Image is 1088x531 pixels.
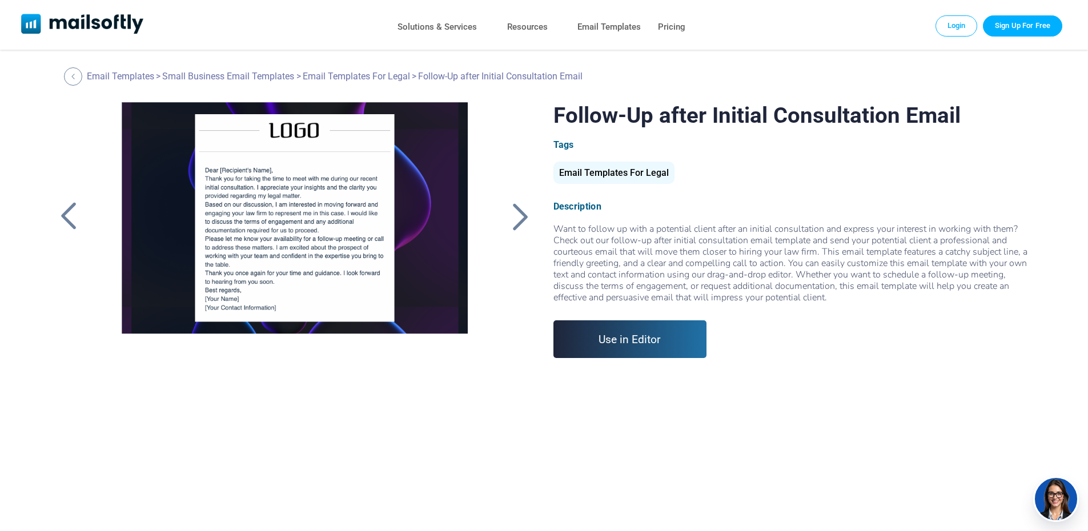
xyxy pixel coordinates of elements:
a: Use in Editor [553,320,707,358]
a: Mailsoftly [21,14,144,36]
a: Email Templates For Legal [553,172,675,177]
a: Back [54,202,83,231]
a: Resources [507,19,548,35]
a: Back [64,67,85,86]
a: Trial [983,15,1062,36]
a: Login [936,15,978,36]
a: Pricing [658,19,685,35]
a: Follow-Up after Initial Consultation Email [102,102,487,388]
a: Email Templates For Legal [303,71,410,82]
div: Want to follow up with a potential client after an initial consultation and express your interest... [553,223,1034,303]
a: Small Business Email Templates [162,71,294,82]
div: Tags [553,139,1034,150]
a: Back [507,202,535,231]
a: Solutions & Services [398,19,477,35]
div: Description [553,201,1034,212]
h1: Follow-Up after Initial Consultation Email [553,102,1034,128]
a: Email Templates [577,19,641,35]
a: Email Templates [87,71,154,82]
div: Email Templates For Legal [553,162,675,184]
